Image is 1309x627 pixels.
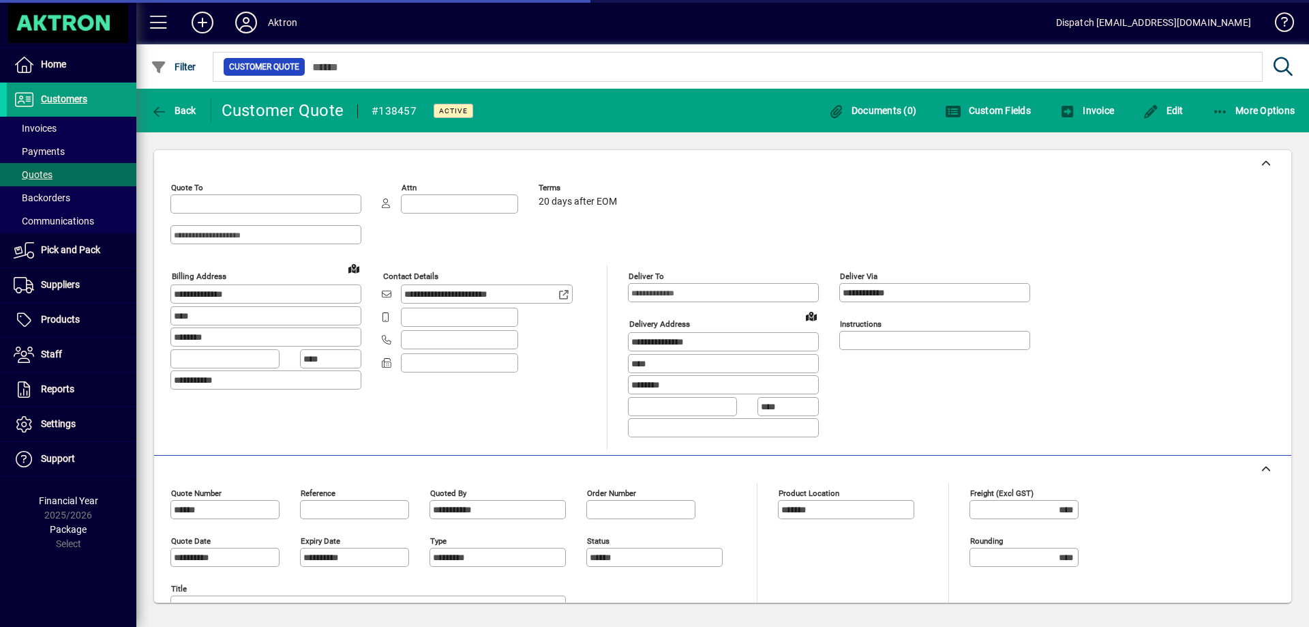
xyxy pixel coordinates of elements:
button: Invoice [1056,98,1117,123]
span: Filter [151,61,196,72]
mat-label: Type [430,536,447,545]
mat-label: Deliver via [840,272,877,281]
span: Package [50,524,87,535]
button: Profile [224,10,268,35]
button: Filter [147,55,200,79]
mat-label: Status [587,536,610,545]
span: Customers [41,93,87,104]
mat-label: Product location [779,488,839,497]
span: Back [151,105,196,116]
button: Back [147,98,200,123]
mat-label: Expiry date [301,536,340,545]
span: 20 days after EOM [539,196,617,207]
button: More Options [1209,98,1299,123]
button: Documents (0) [824,98,920,123]
mat-label: Instructions [840,319,882,329]
span: Backorders [14,192,70,203]
span: Support [41,453,75,464]
mat-label: Quote number [171,488,222,497]
a: Suppliers [7,268,136,302]
span: Home [41,59,66,70]
span: Financial Year [39,495,98,506]
span: Communications [14,216,94,227]
span: Products [41,314,80,325]
mat-label: Title [171,583,187,593]
span: Settings [41,418,76,429]
span: Invoice [1059,105,1114,116]
span: Invoices [14,123,57,134]
span: Payments [14,146,65,157]
a: Pick and Pack [7,233,136,267]
button: Add [181,10,224,35]
span: Terms [539,184,620,192]
a: Reports [7,373,136,407]
span: Quotes [14,169,52,180]
div: Aktron [268,12,297,33]
mat-label: Order number [587,488,636,497]
a: Backorders [7,186,136,209]
app-page-header-button: Back [136,98,211,123]
span: Reports [41,383,74,394]
mat-label: Quote To [171,183,203,192]
mat-label: Quote date [171,536,211,545]
mat-label: Reference [301,488,335,497]
span: Documents (0) [828,105,916,116]
a: View on map [343,257,365,279]
a: Home [7,48,136,82]
span: Edit [1143,105,1184,116]
span: Staff [41,349,62,360]
a: Communications [7,209,136,233]
div: #138457 [372,100,417,122]
mat-label: Rounding [970,536,1003,545]
span: Suppliers [41,279,80,290]
button: Custom Fields [942,98,1034,123]
a: Payments [7,140,136,163]
span: More Options [1212,105,1295,116]
a: Invoices [7,117,136,140]
mat-label: Quoted by [430,488,466,497]
button: Edit [1139,98,1187,123]
div: Customer Quote [222,100,344,121]
span: Active [439,106,468,115]
a: Products [7,303,136,337]
a: Staff [7,338,136,372]
div: Dispatch [EMAIL_ADDRESS][DOMAIN_NAME] [1056,12,1251,33]
span: Custom Fields [945,105,1031,116]
span: Customer Quote [229,60,299,74]
a: Settings [7,407,136,441]
a: Quotes [7,163,136,186]
a: Support [7,442,136,476]
a: Knowledge Base [1265,3,1292,47]
span: Pick and Pack [41,244,100,255]
mat-label: Freight (excl GST) [970,488,1034,497]
mat-label: Attn [402,183,417,192]
mat-label: Deliver To [629,272,664,281]
a: View on map [800,305,822,327]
